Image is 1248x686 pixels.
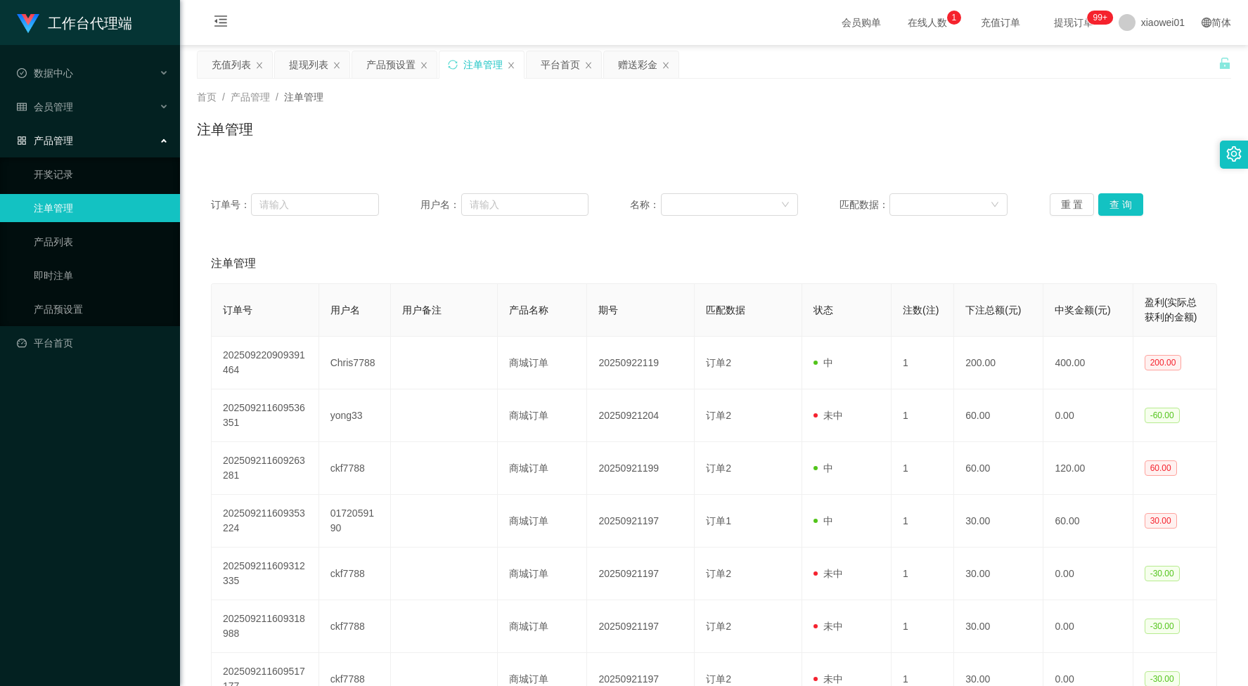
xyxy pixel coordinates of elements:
span: 会员管理 [17,101,73,112]
span: / [222,91,225,103]
td: 商城订单 [498,495,587,548]
td: 20250921197 [587,600,695,653]
td: 202509211609318988 [212,600,319,653]
td: 商城订单 [498,389,587,442]
i: 图标: close [420,61,428,70]
td: 20250922119 [587,337,695,389]
span: 用户名： [420,198,461,212]
td: 30.00 [954,600,1043,653]
td: 202509211609536351 [212,389,319,442]
td: 20250921197 [587,495,695,548]
td: 商城订单 [498,337,587,389]
i: 图标: appstore-o [17,136,27,145]
sup: 1199 [1088,11,1113,25]
span: 期号 [598,304,618,316]
i: 图标: sync [448,60,458,70]
td: 202509211609263281 [212,442,319,495]
td: 商城订单 [498,600,587,653]
td: Chris7788 [319,337,391,389]
a: 即时注单 [34,261,169,290]
i: 图标: down [781,200,790,210]
i: 图标: close [333,61,341,70]
td: 202509211609312335 [212,548,319,600]
td: 30.00 [954,495,1043,548]
span: 订单2 [706,462,731,474]
a: 产品列表 [34,228,169,256]
div: 注单管理 [463,51,503,78]
span: 用户备注 [402,304,442,316]
td: 1 [892,337,954,389]
td: yong33 [319,389,391,442]
i: 图标: close [507,61,515,70]
span: 200.00 [1145,355,1182,370]
td: 1 [892,495,954,548]
div: 平台首页 [541,51,580,78]
h1: 注单管理 [197,119,253,140]
td: 202509220909391464 [212,337,319,389]
td: ckf7788 [319,442,391,495]
span: 名称： [630,198,660,212]
td: ckf7788 [319,600,391,653]
i: 图标: close [662,61,670,70]
i: 图标: down [991,200,999,210]
span: 盈利(实际总获利的金额) [1145,297,1197,323]
td: 30.00 [954,548,1043,600]
td: ckf7788 [319,548,391,600]
i: 图标: menu-fold [197,1,245,46]
span: 订单2 [706,357,731,368]
span: 订单2 [706,621,731,632]
span: 产品管理 [17,135,73,146]
div: 充值列表 [212,51,251,78]
a: 工作台代理端 [17,17,132,28]
span: 订单2 [706,410,731,421]
i: 图标: global [1202,18,1211,27]
span: 注单管理 [211,255,256,272]
sup: 1 [947,11,961,25]
button: 重 置 [1050,193,1095,216]
div: 产品预设置 [366,51,416,78]
span: 中 [813,357,833,368]
a: 开奖记录 [34,160,169,188]
span: 在线人数 [901,18,954,27]
td: 202509211609353224 [212,495,319,548]
span: -30.00 [1145,619,1180,634]
span: 中 [813,515,833,526]
td: 20250921197 [587,548,695,600]
td: 0.00 [1043,548,1133,600]
a: 图标: dashboard平台首页 [17,329,169,357]
td: 0.00 [1043,600,1133,653]
span: 未中 [813,568,843,579]
span: 订单2 [706,673,731,685]
span: 充值订单 [974,18,1027,27]
td: 商城订单 [498,442,587,495]
span: 订单号 [223,304,252,316]
span: -30.00 [1145,566,1180,581]
div: 提现列表 [289,51,328,78]
span: 未中 [813,410,843,421]
span: 订单1 [706,515,731,526]
span: 产品管理 [231,91,270,103]
a: 注单管理 [34,194,169,222]
span: 首页 [197,91,217,103]
span: 状态 [813,304,833,316]
td: 0.00 [1043,389,1133,442]
td: 20250921199 [587,442,695,495]
td: 1 [892,442,954,495]
td: 20250921204 [587,389,695,442]
span: 注数(注) [903,304,939,316]
i: 图标: close [584,61,593,70]
td: 商城订单 [498,548,587,600]
i: 图标: close [255,61,264,70]
td: 60.00 [1043,495,1133,548]
td: 200.00 [954,337,1043,389]
td: 1 [892,548,954,600]
span: 提现订单 [1047,18,1100,27]
img: logo.9652507e.png [17,14,39,34]
a: 产品预设置 [34,295,169,323]
span: 匹配数据： [839,198,889,212]
span: 30.00 [1145,513,1177,529]
div: 赠送彩金 [618,51,657,78]
span: 订单2 [706,568,731,579]
span: 匹配数据 [706,304,745,316]
p: 1 [951,11,956,25]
